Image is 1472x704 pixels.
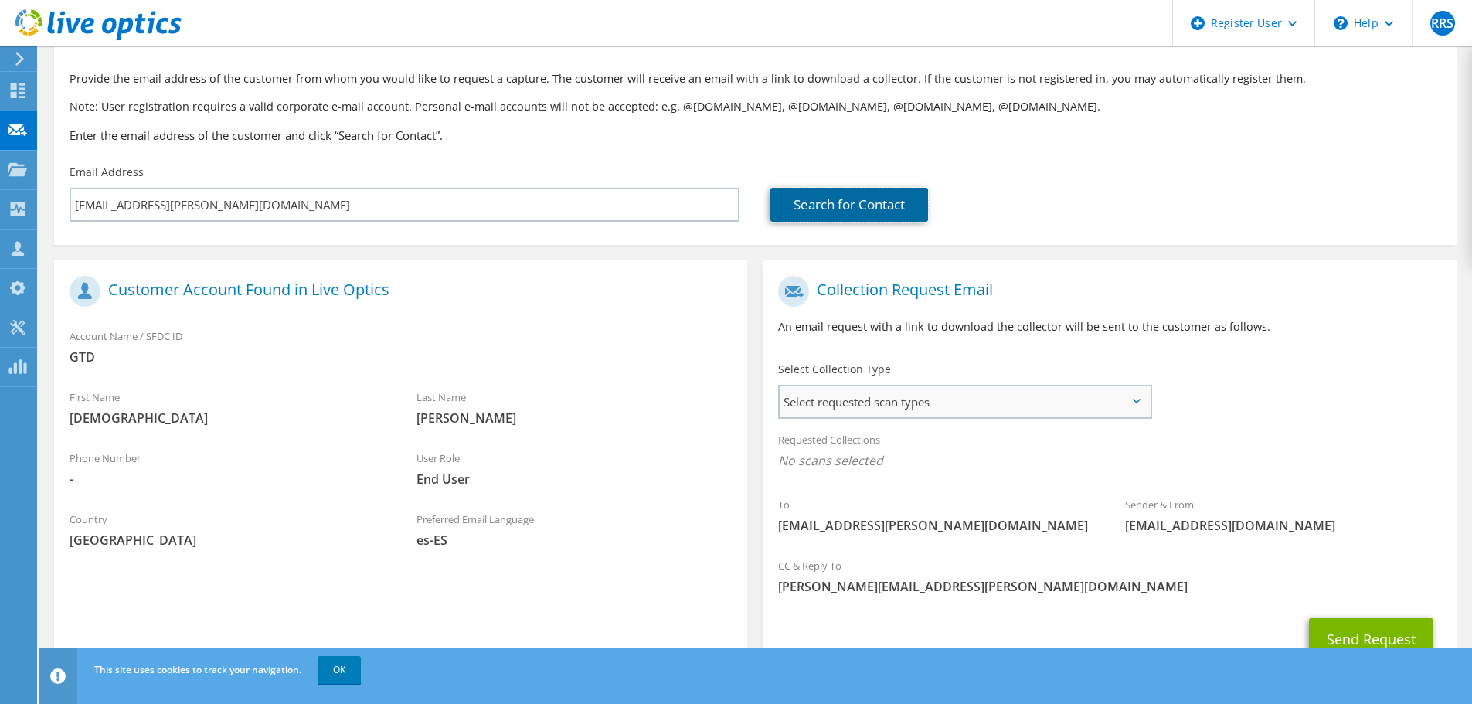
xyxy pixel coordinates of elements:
[778,517,1094,534] span: [EMAIL_ADDRESS][PERSON_NAME][DOMAIN_NAME]
[778,362,891,377] label: Select Collection Type
[416,532,733,549] span: es-ES
[778,578,1440,595] span: [PERSON_NAME][EMAIL_ADDRESS][PERSON_NAME][DOMAIN_NAME]
[54,503,401,556] div: Country
[778,452,1440,469] span: No scans selected
[763,423,1456,481] div: Requested Collections
[778,318,1440,335] p: An email request with a link to download the collector will be sent to the customer as follows.
[70,127,1441,144] h3: Enter the email address of the customer and click “Search for Contact”.
[401,503,748,556] div: Preferred Email Language
[763,549,1456,603] div: CC & Reply To
[1110,488,1457,542] div: Sender & From
[416,471,733,488] span: End User
[54,442,401,495] div: Phone Number
[70,165,144,180] label: Email Address
[70,276,724,307] h1: Customer Account Found in Live Optics
[401,442,748,495] div: User Role
[70,70,1441,87] p: Provide the email address of the customer from whom you would like to request a capture. The cust...
[763,488,1110,542] div: To
[1430,11,1455,36] span: RRS
[770,188,928,222] a: Search for Contact
[318,656,361,684] a: OK
[70,349,732,366] span: GTD
[70,532,386,549] span: [GEOGRAPHIC_DATA]
[1334,16,1348,30] svg: \n
[70,471,386,488] span: -
[1125,517,1441,534] span: [EMAIL_ADDRESS][DOMAIN_NAME]
[54,320,747,373] div: Account Name / SFDC ID
[401,381,748,434] div: Last Name
[778,276,1433,307] h1: Collection Request Email
[780,386,1150,417] span: Select requested scan types
[70,98,1441,115] p: Note: User registration requires a valid corporate e-mail account. Personal e-mail accounts will ...
[94,663,301,676] span: This site uses cookies to track your navigation.
[1309,618,1433,660] button: Send Request
[70,410,386,427] span: [DEMOGRAPHIC_DATA]
[54,381,401,434] div: First Name
[416,410,733,427] span: [PERSON_NAME]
